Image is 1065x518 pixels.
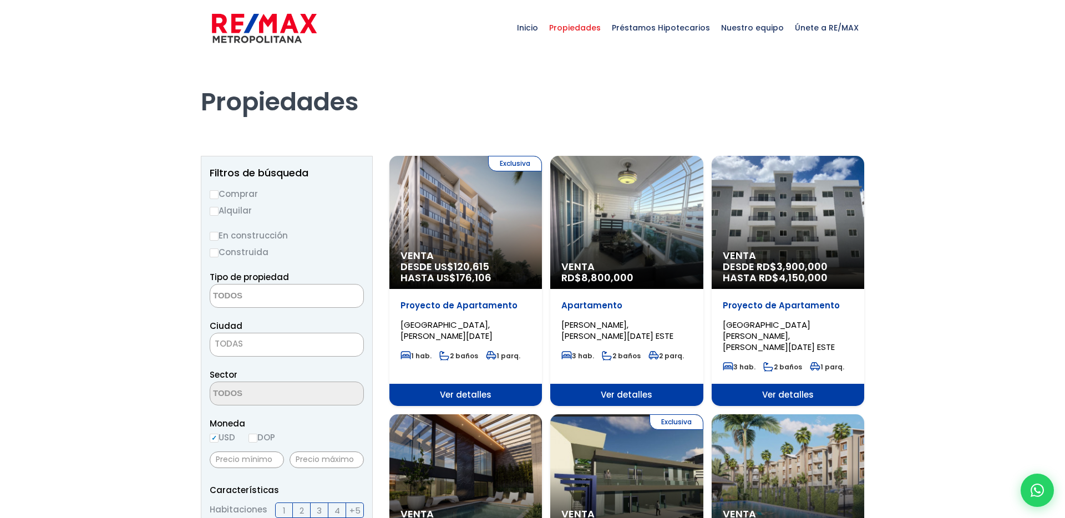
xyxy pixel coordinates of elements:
[400,300,531,311] p: Proyecto de Apartamento
[210,187,364,201] label: Comprar
[283,504,286,517] span: 1
[723,362,755,372] span: 3 hab.
[723,250,853,261] span: Venta
[400,351,432,360] span: 1 hab.
[486,351,520,360] span: 1 parq.
[561,319,673,342] span: [PERSON_NAME], [PERSON_NAME][DATE] ESTE
[723,272,853,283] span: HASTA RD$
[389,384,542,406] span: Ver detalles
[210,333,364,357] span: TODAS
[550,156,703,406] a: Venta RD$8,800,000 Apartamento [PERSON_NAME], [PERSON_NAME][DATE] ESTE 3 hab. 2 baños 2 parq. Ver...
[210,232,219,241] input: En construcción
[454,260,489,273] span: 120,615
[210,451,284,468] input: Precio mínimo
[581,271,633,285] span: 8,800,000
[400,250,531,261] span: Venta
[210,320,242,332] span: Ciudad
[210,285,318,308] textarea: Search
[602,351,641,360] span: 2 baños
[210,204,364,217] label: Alquilar
[650,414,703,430] span: Exclusiva
[723,319,835,353] span: [GEOGRAPHIC_DATA][PERSON_NAME], [PERSON_NAME][DATE] ESTE
[716,11,789,44] span: Nuestro equipo
[712,384,864,406] span: Ver detalles
[210,382,318,406] textarea: Search
[349,504,361,517] span: +5
[488,156,542,171] span: Exclusiva
[215,338,243,349] span: TODAS
[248,430,275,444] label: DOP
[210,369,237,380] span: Sector
[210,207,219,216] input: Alquilar
[779,271,828,285] span: 4,150,000
[648,351,684,360] span: 2 parq.
[210,483,364,497] p: Características
[561,300,692,311] p: Apartamento
[210,190,219,199] input: Comprar
[810,362,844,372] span: 1 parq.
[248,434,257,443] input: DOP
[201,56,864,117] h1: Propiedades
[561,261,692,272] span: Venta
[210,434,219,443] input: USD
[789,11,864,44] span: Únete a RE/MAX
[561,351,594,360] span: 3 hab.
[456,271,491,285] span: 176,106
[763,362,802,372] span: 2 baños
[210,336,363,352] span: TODAS
[606,11,716,44] span: Préstamos Hipotecarios
[210,271,289,283] span: Tipo de propiedad
[210,167,364,179] h2: Filtros de búsqueda
[550,384,703,406] span: Ver detalles
[334,504,340,517] span: 4
[400,272,531,283] span: HASTA US$
[212,12,317,45] img: remax-metropolitana-logo
[300,504,304,517] span: 2
[400,261,531,283] span: DESDE US$
[210,502,267,518] span: Habitaciones
[400,319,493,342] span: [GEOGRAPHIC_DATA], [PERSON_NAME][DATE]
[439,351,478,360] span: 2 baños
[290,451,364,468] input: Precio máximo
[210,430,235,444] label: USD
[544,11,606,44] span: Propiedades
[389,156,542,406] a: Exclusiva Venta DESDE US$120,615 HASTA US$176,106 Proyecto de Apartamento [GEOGRAPHIC_DATA], [PER...
[210,228,364,242] label: En construcción
[723,261,853,283] span: DESDE RD$
[317,504,322,517] span: 3
[210,245,364,259] label: Construida
[777,260,828,273] span: 3,900,000
[210,248,219,257] input: Construida
[712,156,864,406] a: Venta DESDE RD$3,900,000 HASTA RD$4,150,000 Proyecto de Apartamento [GEOGRAPHIC_DATA][PERSON_NAME...
[723,300,853,311] p: Proyecto de Apartamento
[210,417,364,430] span: Moneda
[511,11,544,44] span: Inicio
[561,271,633,285] span: RD$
